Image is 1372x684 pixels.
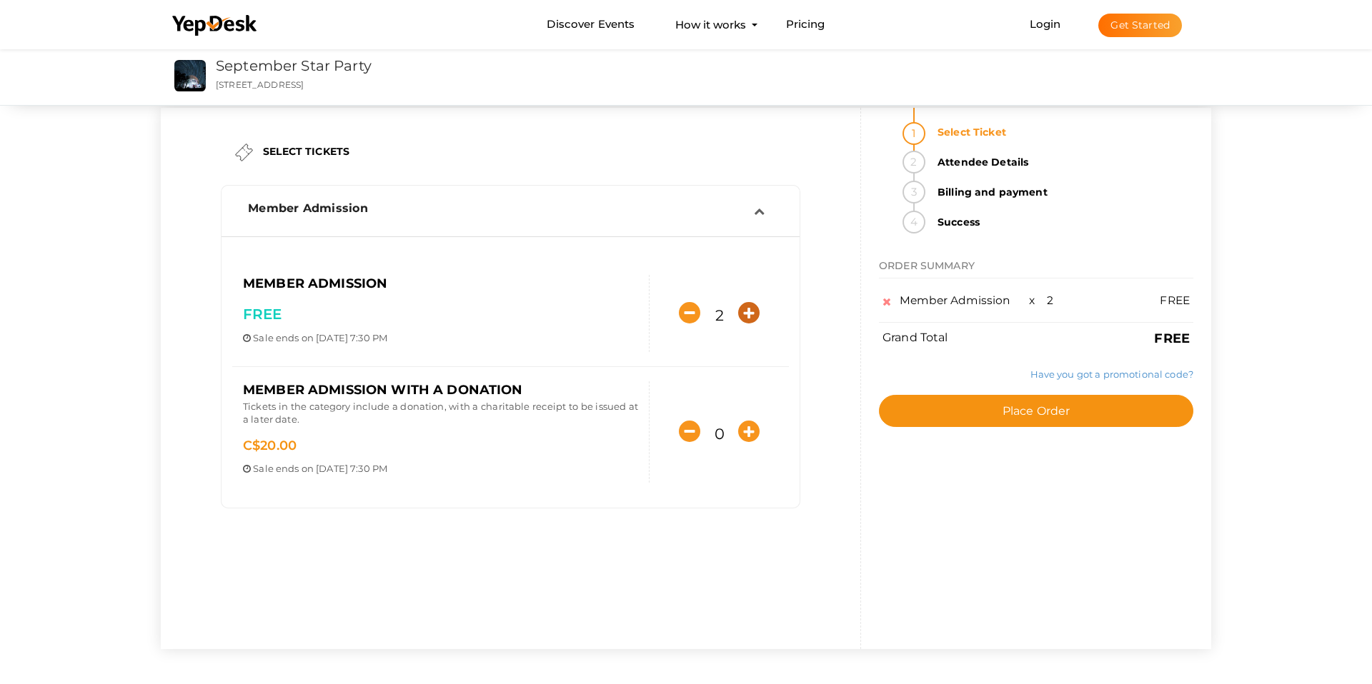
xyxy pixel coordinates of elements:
[671,11,750,38] button: How it works
[243,382,522,398] span: Member Admission with a Donation
[1003,404,1070,418] span: Place Order
[929,211,1193,233] strong: Success
[216,79,902,91] p: [STREET_ADDRESS]
[243,331,638,345] p: ends on [DATE] 7:30 PM
[900,293,1010,307] span: Member Admission
[243,438,260,453] span: C$
[253,332,274,343] span: Sale
[547,11,635,38] a: Discover Events
[243,304,638,325] p: FREE
[1030,368,1193,380] a: Have you got a promotional code?
[243,438,297,453] span: 20.00
[929,151,1193,173] strong: Attendee Details
[879,395,1193,427] button: Place Order
[879,259,975,272] span: ORDER SUMMARY
[229,210,792,223] a: Member Admission
[253,463,274,474] span: Sale
[216,57,372,74] a: September Star Party
[929,121,1193,144] strong: Select Ticket
[235,144,253,161] img: ticket.png
[1029,293,1053,307] span: x 2
[243,276,387,291] span: Member Admission
[786,11,825,38] a: Pricing
[1098,14,1182,37] button: Get Started
[243,400,638,430] p: Tickets in the category include a donation, with a charitable receipt to be issued at a later date.
[174,60,206,91] img: 7MAUYWPU_small.jpeg
[263,144,349,159] label: SELECT TICKETS
[1030,17,1061,31] a: Login
[248,201,368,215] span: Member Admission
[243,462,638,476] p: ends on [DATE] 7:30 PM
[1154,331,1190,346] b: FREE
[883,330,948,346] label: Grand Total
[1160,293,1190,307] span: FREE
[929,181,1193,203] strong: Billing and payment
